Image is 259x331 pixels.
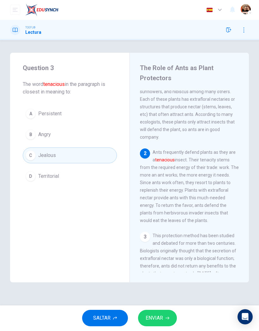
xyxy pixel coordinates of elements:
span: The word in the paragraph is closest in meaning to: [23,81,117,96]
font: tenacious [155,158,175,163]
span: TOEFL® [25,26,35,30]
div: 2 [140,149,150,159]
img: es [206,8,214,13]
span: Angry [38,131,51,139]
span: ENVIAR [146,314,163,323]
font: tenacious [43,81,65,87]
div: C [26,151,36,161]
div: B [26,130,36,140]
img: EduSynch logo [25,4,58,16]
button: SALTAR [82,310,128,327]
button: open mobile menu [10,5,20,15]
div: 3 [140,232,150,242]
img: Profile picture [241,4,251,15]
h4: Question 3 [23,63,117,73]
h4: The Role of Ants as Plant Protectors [140,63,237,83]
span: Territorial [38,173,59,180]
h1: Lectura [25,30,41,35]
span: Persistent [38,110,62,118]
button: APersistent [23,106,117,122]
div: Open Intercom Messenger [238,310,253,325]
div: D [26,172,36,182]
span: Jealous [38,152,56,159]
button: CJealous [23,148,117,164]
span: Ants frequently defend plants as they are a insect. Their tenacity stems from the required energy... [140,150,239,223]
button: BAngry [23,127,117,143]
div: A [26,109,36,119]
span: SALTAR [93,314,111,323]
button: DTerritorial [23,169,117,184]
button: ENVIAR [138,310,177,327]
